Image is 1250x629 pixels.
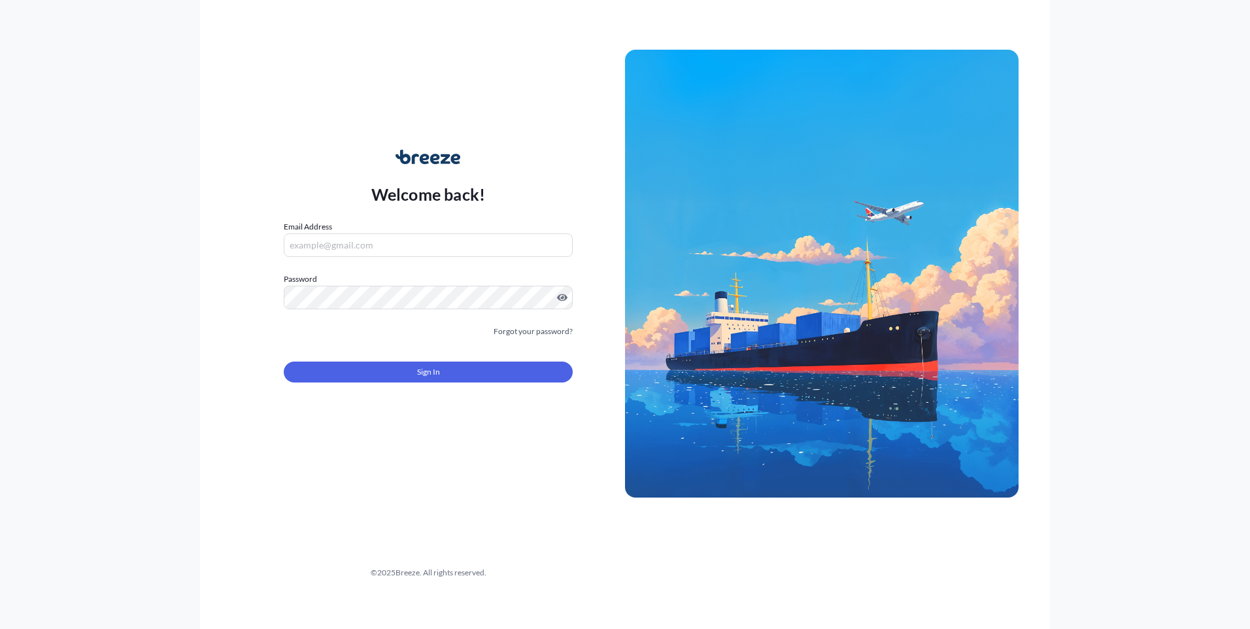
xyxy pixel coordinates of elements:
[371,184,486,205] p: Welcome back!
[231,566,625,579] div: © 2025 Breeze. All rights reserved.
[284,273,573,286] label: Password
[494,325,573,338] a: Forgot your password?
[284,233,573,257] input: example@gmail.com
[625,50,1019,497] img: Ship illustration
[284,362,573,382] button: Sign In
[417,365,440,379] span: Sign In
[557,292,567,303] button: Show password
[284,220,332,233] label: Email Address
